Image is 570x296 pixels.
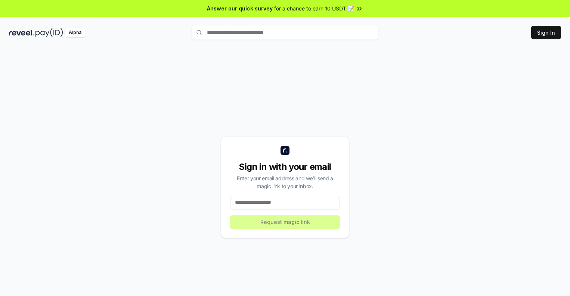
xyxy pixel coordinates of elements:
[207,4,273,12] span: Answer our quick survey
[35,28,63,37] img: pay_id
[281,146,289,155] img: logo_small
[230,174,340,190] div: Enter your email address and we’ll send a magic link to your inbox.
[65,28,86,37] div: Alpha
[274,4,354,12] span: for a chance to earn 10 USDT 📝
[531,26,561,39] button: Sign In
[230,161,340,173] div: Sign in with your email
[9,28,34,37] img: reveel_dark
